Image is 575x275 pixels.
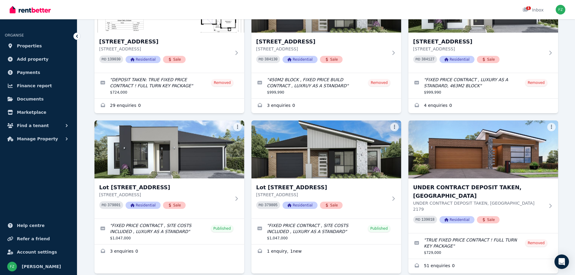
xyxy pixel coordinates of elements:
span: Residential [439,56,474,63]
span: Account settings [17,248,57,256]
a: Enquiries for Lot 102 Proposed Road, Appin [251,99,401,113]
a: Edit listing: FIXED PRICE CONTRACT , LUXURY AS A STANDARD, 463M2 BLOCK [408,73,558,98]
span: Sale [163,202,186,209]
span: Residential [283,202,318,209]
small: PID [102,58,107,61]
a: UNDER CONTRACT DEPOSIT TAKEN, LeppingtonUNDER CONTRACT DEPOSIT TAKEN, [GEOGRAPHIC_DATA]UNDER CONT... [408,120,558,233]
span: Find a tenant [17,122,49,129]
code: 139030 [107,57,120,62]
small: PID [102,203,107,207]
code: 379805 [264,203,277,207]
a: Properties [5,40,72,52]
a: Edit listing: TRUE FIXED PRICE CONTRACT ! FULL TURN KEY PACKAGE [408,233,558,259]
span: Manage Property [17,135,58,142]
img: fabian zoccoli [556,5,565,14]
h3: UNDER CONTRACT DEPOSIT TAKEN, [GEOGRAPHIC_DATA] [413,183,545,200]
p: [STREET_ADDRESS] [256,46,388,52]
small: PID [259,203,264,207]
span: Marketplace [17,109,46,116]
span: Documents [17,95,44,103]
small: PID [416,218,420,221]
span: Refer a friend [17,235,50,242]
code: 384130 [264,57,277,62]
a: Lot 339 Proposed Road, Appin Grove , AppinLot [STREET_ADDRESS][STREET_ADDRESS]PID 379801Residenti... [94,120,244,219]
a: Refer a friend [5,233,72,245]
a: Edit listing: FIXED PRICE CONTRACT , SITE COSTS INCLUDED , LUXURY AS A STANDARD [251,219,401,244]
span: Finance report [17,82,52,89]
small: PID [416,58,420,61]
code: 384127 [421,57,434,62]
a: Enquiries for Lot 425 Proposed Road, Appin Grove , Appin [251,245,401,259]
button: More options [547,123,556,131]
a: Enquiries for Lot 120 Proposed Road, Appin [408,99,558,113]
h3: Lot [STREET_ADDRESS] [99,183,231,192]
a: Edit listing: FIXED PRICE CONTRACT , SITE COSTS INCLUDED , LUXURY AS A STANDARD [94,219,244,244]
a: Edit listing: 450M2 BLOCK , FIXED PRICE BUILD CONTRACT , LUXRUY AS A STANDARD [251,73,401,98]
span: 1 [526,6,531,10]
a: Payments [5,66,72,78]
button: More options [233,123,242,131]
span: ORGANISE [5,33,24,37]
span: Sale [163,56,186,63]
a: Marketplace [5,106,72,118]
span: Help centre [17,222,45,229]
h3: [STREET_ADDRESS] [256,37,388,46]
span: Sale [477,56,500,63]
img: UNDER CONTRACT DEPOSIT TAKEN, Leppington [408,120,558,178]
span: Residential [126,202,161,209]
a: Add property [5,53,72,65]
span: Payments [17,69,40,76]
h3: Lot [STREET_ADDRESS] [256,183,388,192]
p: UNDER CONTRACT DEPOSIT TAKEN, [GEOGRAPHIC_DATA] 2179 [413,200,545,212]
a: Enquiries for Lot 339 Proposed Road, Appin Grove , Appin [94,245,244,259]
a: Enquiries for UNDER CONTRACT DEPOSIT TAKEN, Leppington [408,259,558,273]
a: Finance report [5,80,72,92]
img: fabian zoccoli [7,262,17,271]
span: Residential [126,56,161,63]
p: [STREET_ADDRESS] [99,46,231,52]
a: Lot 425 Proposed Road, Appin Grove , AppinLot [STREET_ADDRESS][STREET_ADDRESS]PID 379805Residenti... [251,120,401,219]
a: Help centre [5,219,72,232]
code: 379801 [107,203,120,207]
button: More options [390,123,399,131]
a: Edit listing: DEPOSIT TAKEN: TRUE FIXED PRICE CONTRACT ! FULL TURN KEY PACKAGE [94,73,244,98]
div: Inbox [522,7,544,13]
p: [STREET_ADDRESS] [256,192,388,198]
small: PID [259,58,264,61]
span: Properties [17,42,42,50]
a: Account settings [5,246,72,258]
p: [STREET_ADDRESS] [99,192,231,198]
button: Find a tenant [5,120,72,132]
button: Manage Property [5,133,72,145]
img: Lot 425 Proposed Road, Appin Grove , Appin [251,120,401,178]
img: Lot 339 Proposed Road, Appin Grove , Appin [94,120,244,178]
div: Open Intercom Messenger [554,254,569,269]
h3: [STREET_ADDRESS] [99,37,231,46]
span: Sale [320,202,343,209]
span: Residential [283,56,318,63]
span: Residential [439,216,474,223]
span: Sale [477,216,500,223]
span: Add property [17,56,49,63]
a: Documents [5,93,72,105]
span: [PERSON_NAME] [22,263,61,270]
code: 139018 [421,218,434,222]
span: Sale [320,56,343,63]
h3: [STREET_ADDRESS] [413,37,545,46]
img: RentBetter [10,5,51,14]
p: [STREET_ADDRESS] [413,46,545,52]
a: Enquiries for Lot 11 Brush Cherry Street, Leppington [94,99,244,113]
